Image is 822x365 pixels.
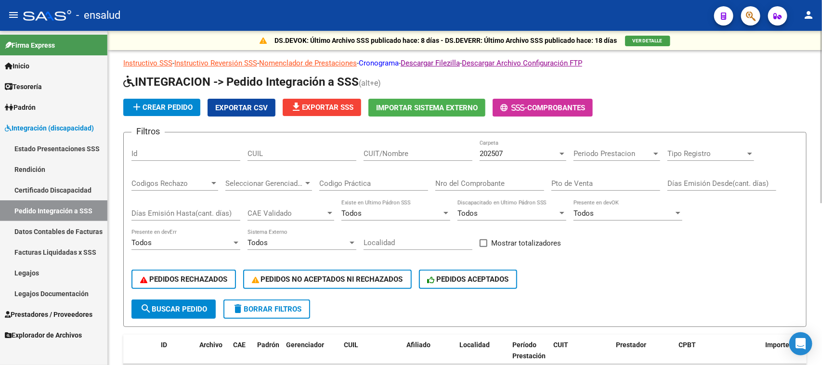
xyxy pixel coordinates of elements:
mat-icon: file_download [290,101,302,113]
span: Localidad [459,341,490,349]
span: Borrar Filtros [232,305,301,313]
span: Tipo Registro [667,149,745,158]
span: Prestador [616,341,646,349]
span: Explorador de Archivos [5,330,82,340]
mat-icon: person [803,9,814,21]
span: Buscar Pedido [140,305,207,313]
span: Crear Pedido [131,103,193,112]
div: Open Intercom Messenger [789,332,812,355]
span: Padrón [5,102,36,113]
span: Integración (discapacidad) [5,123,94,133]
button: -Comprobantes [493,99,593,117]
mat-icon: menu [8,9,19,21]
a: Instructivo Reversión SSS [174,59,257,67]
span: Tesorería [5,81,42,92]
span: Padrón [257,341,279,349]
span: Periodo Prestacion [574,149,652,158]
span: Afiliado [406,341,431,349]
button: Borrar Filtros [223,300,310,319]
span: Todos [574,209,594,218]
span: Todos [457,209,478,218]
span: INTEGRACION -> Pedido Integración a SSS [123,75,359,89]
span: Inicio [5,61,29,71]
span: 202507 [480,149,503,158]
button: PEDIDOS RECHAZADOS [131,270,236,289]
span: Seleccionar Gerenciador [225,179,303,188]
a: Descargar Filezilla [401,59,460,67]
span: PEDIDOS RECHAZADOS [140,275,227,284]
span: CUIT [553,341,568,349]
button: Importar Sistema Externo [368,99,485,117]
p: DS.DEVOK: Último Archivo SSS publicado hace: 8 días - DS.DEVERR: Último Archivo SSS publicado hac... [275,35,617,46]
button: Buscar Pedido [131,300,216,319]
a: Cronograma [359,59,399,67]
span: Gerenciador [286,341,324,349]
span: Codigos Rechazo [131,179,209,188]
button: Crear Pedido [123,99,200,116]
button: PEDIDOS NO ACEPTADOS NI RECHAZADOS [243,270,412,289]
span: VER DETALLE [633,38,663,43]
button: Exportar CSV [208,99,275,117]
a: Descargar Archivo Configuración FTP [462,59,582,67]
mat-icon: add [131,101,143,113]
span: Importe Cpbt. [765,341,807,349]
mat-icon: delete [232,303,244,314]
span: Período Prestación [512,341,546,360]
mat-icon: search [140,303,152,314]
button: PEDIDOS ACEPTADOS [419,270,518,289]
button: VER DETALLE [625,36,670,46]
span: PEDIDOS ACEPTADOS [428,275,509,284]
span: Todos [341,209,362,218]
span: CAE Validado [248,209,326,218]
span: Firma Express [5,40,55,51]
h3: Filtros [131,125,165,138]
span: Archivo [199,341,222,349]
span: Prestadores / Proveedores [5,309,92,320]
span: (alt+e) [359,78,381,88]
p: - - - - - [123,58,807,68]
span: Comprobantes [527,104,585,112]
span: ID [161,341,167,349]
span: PEDIDOS NO ACEPTADOS NI RECHAZADOS [252,275,403,284]
span: Importar Sistema Externo [376,104,478,112]
span: - [500,104,527,112]
span: Exportar CSV [215,104,268,112]
span: CPBT [678,341,696,349]
span: CAE [233,341,246,349]
span: Exportar SSS [290,103,353,112]
span: Todos [131,238,152,247]
a: Nomenclador de Prestaciones [259,59,357,67]
span: - ensalud [76,5,120,26]
button: Exportar SSS [283,99,361,116]
span: Todos [248,238,268,247]
span: CUIL [344,341,358,349]
a: Instructivo SSS [123,59,172,67]
span: Mostrar totalizadores [491,237,561,249]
